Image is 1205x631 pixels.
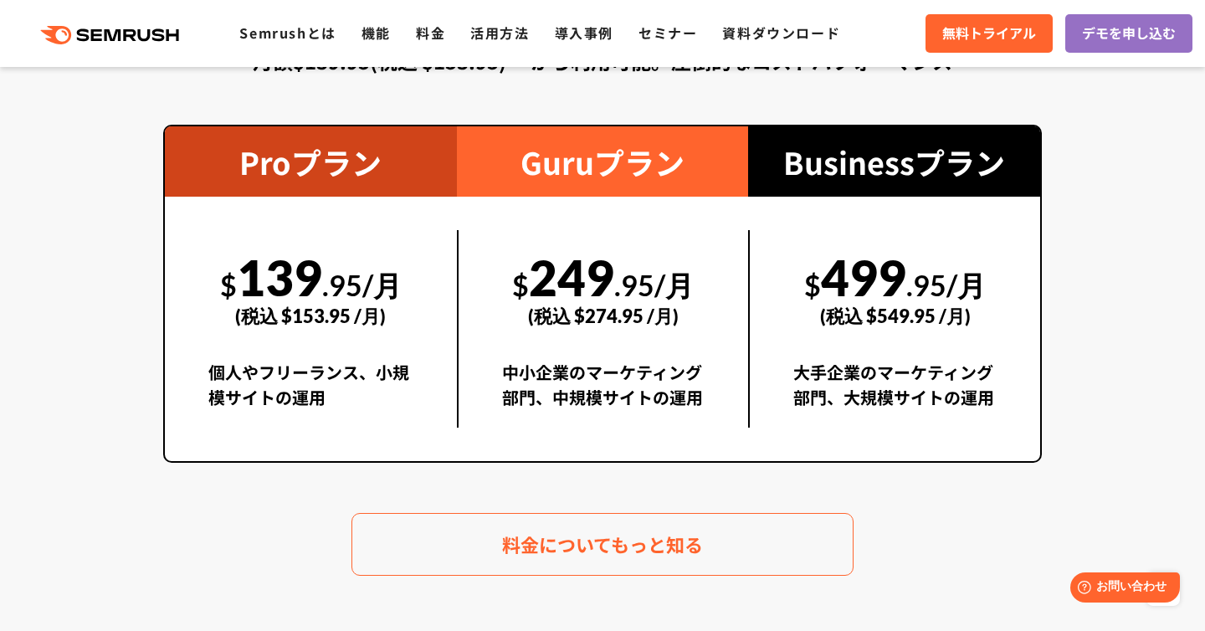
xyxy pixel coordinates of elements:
[220,268,237,302] span: $
[208,286,413,346] div: (税込 $153.95 /月)
[906,268,986,302] span: .95/月
[512,268,529,302] span: $
[502,286,705,346] div: (税込 $274.95 /月)
[614,268,694,302] span: .95/月
[457,126,749,197] div: Guruプラン
[1065,14,1192,53] a: デモを申し込む
[748,126,1040,197] div: Businessプラン
[793,360,997,428] div: 大手企業のマーケティング部門、大規模サイトの運用
[470,23,529,43] a: 活用方法
[208,230,413,346] div: 139
[502,230,705,346] div: 249
[793,286,997,346] div: (税込 $549.95 /月)
[1056,566,1187,613] iframe: Help widget launcher
[239,23,336,43] a: Semrushとは
[1082,23,1176,44] span: デモを申し込む
[322,268,402,302] span: .95/月
[722,23,840,43] a: 資料ダウンロード
[361,23,391,43] a: 機能
[942,23,1036,44] span: 無料トライアル
[208,360,413,428] div: 個人やフリーランス、小規模サイトの運用
[165,126,457,197] div: Proプラン
[638,23,697,43] a: セミナー
[555,23,613,43] a: 導入事例
[804,268,821,302] span: $
[502,360,705,428] div: 中小企業のマーケティング部門、中規模サイトの運用
[416,23,445,43] a: 料金
[502,530,703,559] span: 料金についてもっと知る
[926,14,1053,53] a: 無料トライアル
[793,230,997,346] div: 499
[351,513,854,576] a: 料金についてもっと知る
